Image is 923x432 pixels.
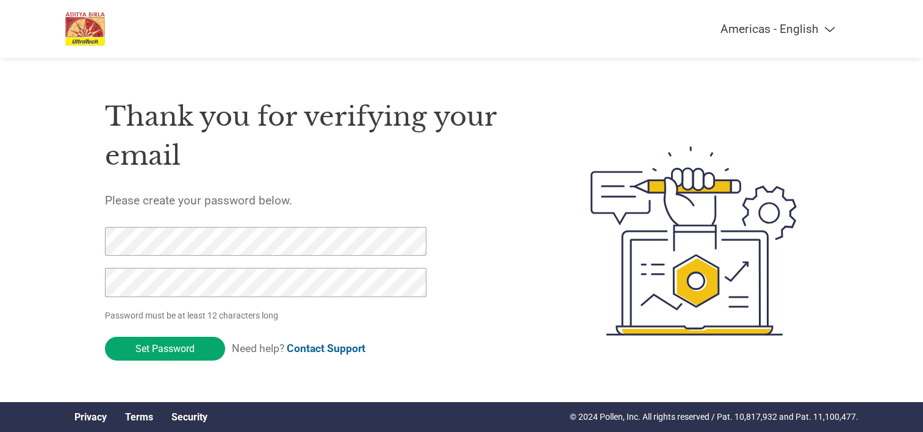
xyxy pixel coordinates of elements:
a: Terms [125,411,153,423]
h5: Please create your password below. [105,193,533,207]
a: Security [171,411,207,423]
input: Set Password [105,337,225,361]
a: Privacy [74,411,107,423]
p: © 2024 Pollen, Inc. All rights reserved / Pat. 10,817,932 and Pat. 11,100,477. [570,411,858,423]
a: Contact Support [287,342,365,355]
img: create-password [569,79,819,403]
img: UltraTech [65,12,106,46]
p: Password must be at least 12 characters long [105,309,431,322]
h1: Thank you for verifying your email [105,97,533,176]
span: Need help? [232,342,365,355]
